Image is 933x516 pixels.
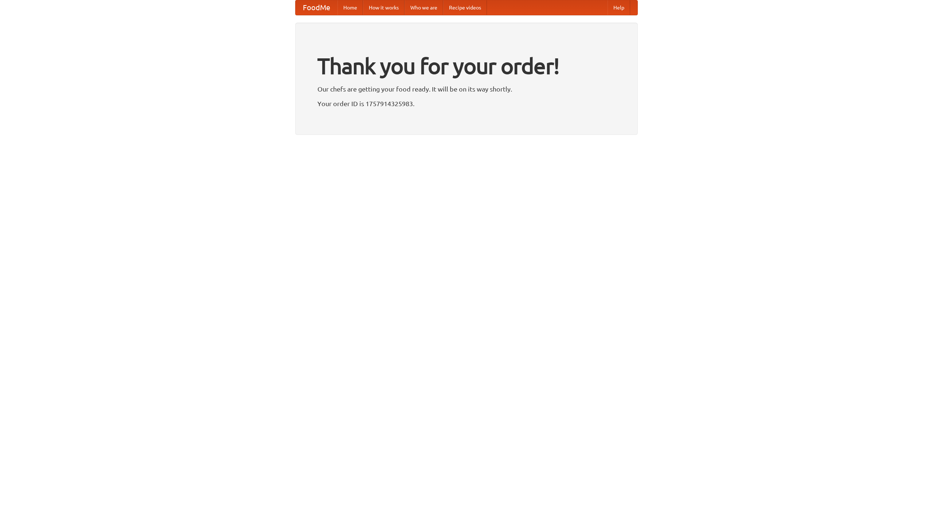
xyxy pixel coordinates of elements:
a: Who we are [405,0,443,15]
h1: Thank you for your order! [317,49,616,84]
a: Recipe videos [443,0,487,15]
a: Help [608,0,630,15]
a: How it works [363,0,405,15]
p: Our chefs are getting your food ready. It will be on its way shortly. [317,84,616,94]
p: Your order ID is 1757914325983. [317,98,616,109]
a: FoodMe [296,0,337,15]
a: Home [337,0,363,15]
